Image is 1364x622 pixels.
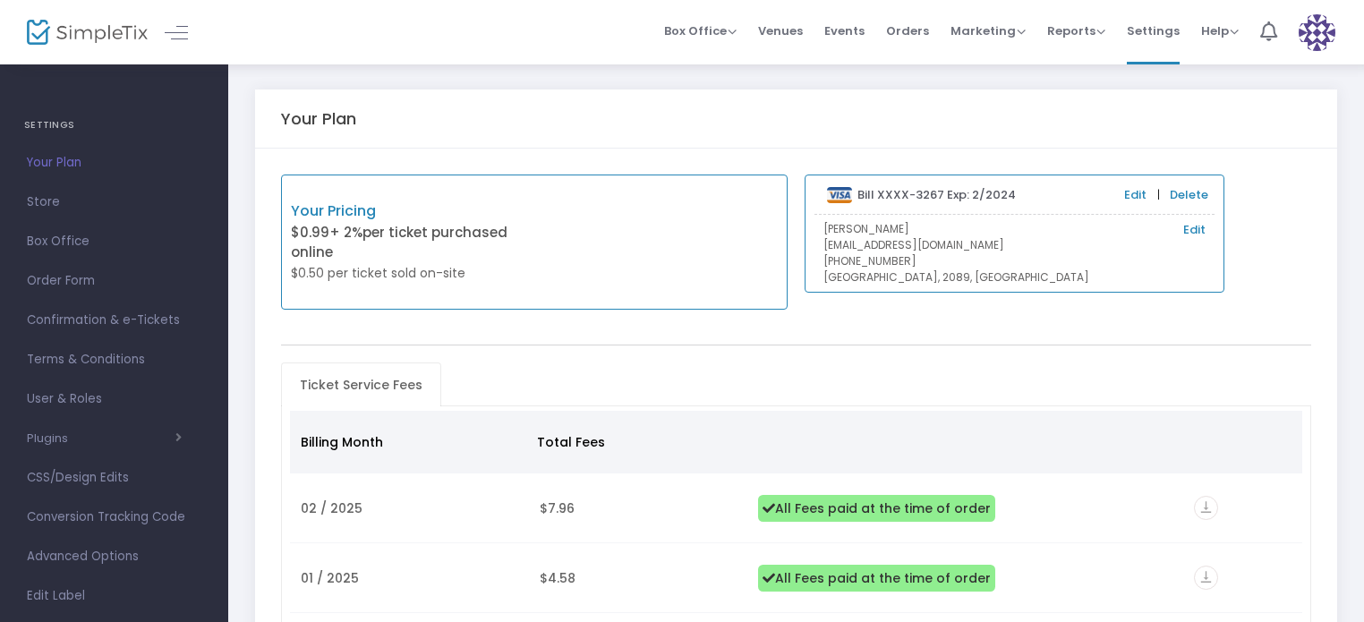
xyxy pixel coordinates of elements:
[281,109,356,129] h5: Your Plan
[664,22,737,39] span: Box Office
[526,411,742,473] th: Total Fees
[1194,501,1218,519] a: vertical_align_bottom
[758,495,995,522] span: All Fees paid at the time of order
[1183,221,1206,239] a: Edit
[291,264,534,283] p: $0.50 per ticket sold on-site
[540,499,575,517] span: $7.96
[540,569,575,587] span: $4.58
[27,309,201,332] span: Confirmation & e-Tickets
[1127,8,1180,54] span: Settings
[758,8,803,54] span: Venues
[27,151,201,175] span: Your Plan
[27,191,201,214] span: Store
[27,348,201,371] span: Terms & Conditions
[886,8,929,54] span: Orders
[951,22,1026,39] span: Marketing
[24,107,204,143] h4: SETTINGS
[27,584,201,608] span: Edit Label
[27,545,201,568] span: Advanced Options
[329,223,362,242] span: + 2%
[1153,186,1164,204] span: |
[758,565,995,592] span: All Fees paid at the time of order
[290,411,527,473] th: Billing Month
[289,371,433,399] span: Ticket Service Fees
[1201,22,1239,39] span: Help
[27,388,201,411] span: User & Roles
[291,200,534,222] p: Your Pricing
[1194,571,1218,589] a: vertical_align_bottom
[301,499,362,517] span: 02 / 2025
[27,506,201,529] span: Conversion Tracking Code
[823,253,1206,269] p: [PHONE_NUMBER]
[827,187,853,203] img: visa.png
[823,269,1206,285] p: [GEOGRAPHIC_DATA], 2089, [GEOGRAPHIC_DATA]
[824,8,865,54] span: Events
[27,466,201,490] span: CSS/Design Edits
[27,431,182,446] button: Plugins
[301,569,359,587] span: 01 / 2025
[1170,186,1208,204] a: Delete
[857,186,1016,203] b: Bill XXXX-3267 Exp: 2/2024
[1047,22,1105,39] span: Reports
[1194,496,1218,520] i: vertical_align_bottom
[823,237,1206,253] p: [EMAIL_ADDRESS][DOMAIN_NAME]
[27,230,201,253] span: Box Office
[291,223,534,263] p: $0.99 per ticket purchased online
[1194,566,1218,590] i: vertical_align_bottom
[823,221,1206,237] p: [PERSON_NAME]
[1124,186,1147,204] a: Edit
[27,269,201,293] span: Order Form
